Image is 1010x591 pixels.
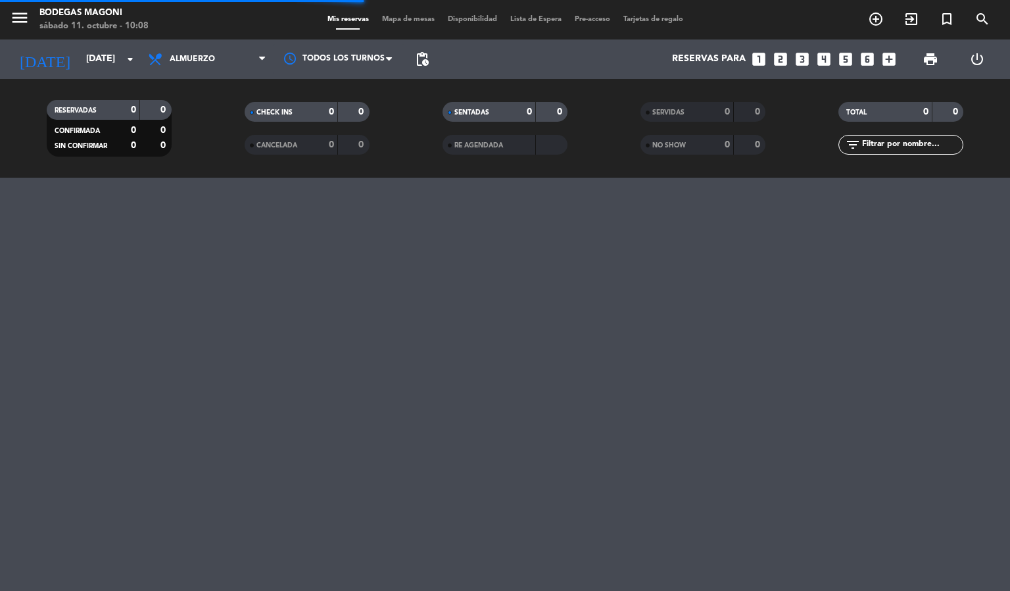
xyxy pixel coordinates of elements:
[939,11,955,27] i: turned_in_not
[55,107,97,114] span: RESERVADAS
[321,16,375,23] span: Mis reservas
[160,126,168,135] strong: 0
[527,107,532,116] strong: 0
[974,11,990,27] i: search
[837,51,854,68] i: looks_5
[861,138,963,152] input: Filtrar por nombre...
[55,128,100,134] span: CONFIRMADA
[880,51,898,68] i: add_box
[39,7,149,20] div: Bodegas Magoni
[794,51,811,68] i: looks_3
[725,107,730,116] strong: 0
[969,51,985,67] i: power_settings_new
[131,126,136,135] strong: 0
[868,11,884,27] i: add_circle_outline
[358,140,366,149] strong: 0
[953,39,1000,79] div: LOG OUT
[755,140,763,149] strong: 0
[652,109,685,116] span: SERVIDAS
[441,16,504,23] span: Disponibilidad
[845,137,861,153] i: filter_list
[122,51,138,67] i: arrow_drop_down
[170,55,215,64] span: Almuerzo
[672,54,746,64] span: Reservas para
[923,51,938,67] span: print
[256,142,297,149] span: CANCELADA
[846,109,867,116] span: TOTAL
[755,107,763,116] strong: 0
[859,51,876,68] i: looks_6
[652,142,686,149] span: NO SHOW
[815,51,832,68] i: looks_4
[772,51,789,68] i: looks_two
[329,107,334,116] strong: 0
[160,141,168,150] strong: 0
[39,20,149,33] div: sábado 11. octubre - 10:08
[903,11,919,27] i: exit_to_app
[131,105,136,115] strong: 0
[454,142,503,149] span: RE AGENDADA
[358,107,366,116] strong: 0
[750,51,767,68] i: looks_one
[923,107,928,116] strong: 0
[160,105,168,115] strong: 0
[725,140,730,149] strong: 0
[10,45,80,74] i: [DATE]
[953,107,961,116] strong: 0
[256,109,293,116] span: CHECK INS
[454,109,489,116] span: SENTADAS
[55,143,107,149] span: SIN CONFIRMAR
[375,16,441,23] span: Mapa de mesas
[131,141,136,150] strong: 0
[617,16,690,23] span: Tarjetas de regalo
[10,8,30,32] button: menu
[504,16,568,23] span: Lista de Espera
[414,51,430,67] span: pending_actions
[568,16,617,23] span: Pre-acceso
[329,140,334,149] strong: 0
[557,107,565,116] strong: 0
[10,8,30,28] i: menu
